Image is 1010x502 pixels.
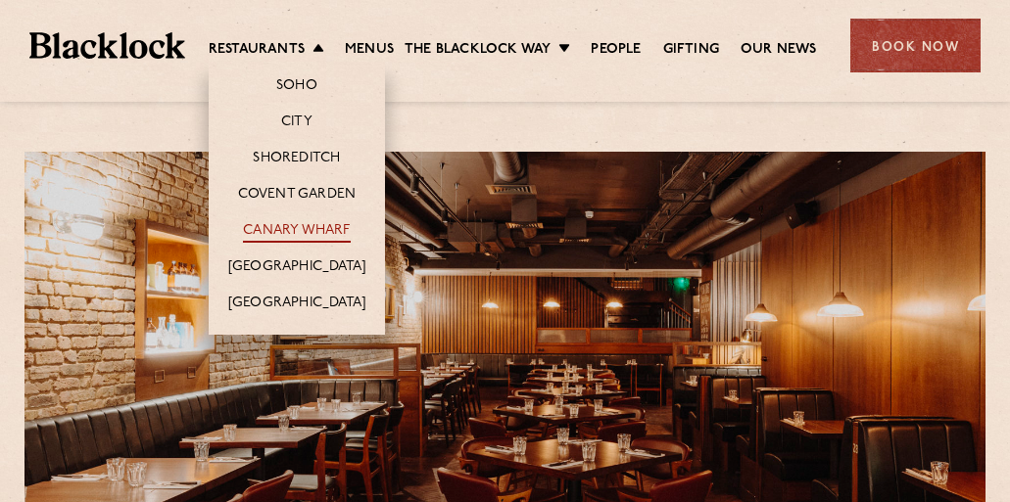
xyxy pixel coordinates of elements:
a: The Blacklock Way [405,40,551,62]
a: Restaurants [209,40,305,62]
a: [GEOGRAPHIC_DATA] [228,257,365,279]
a: Canary Wharf [243,221,350,243]
a: Our News [741,40,817,62]
a: People [591,40,641,62]
a: City [281,113,313,134]
a: Gifting [663,40,719,62]
a: Soho [276,76,317,98]
a: [GEOGRAPHIC_DATA] [228,294,365,315]
a: Covent Garden [238,185,357,206]
a: Menus [345,40,394,62]
img: BL_Textured_Logo-footer-cropped.svg [29,32,185,59]
a: Shoreditch [253,149,340,170]
div: Book Now [850,19,981,72]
